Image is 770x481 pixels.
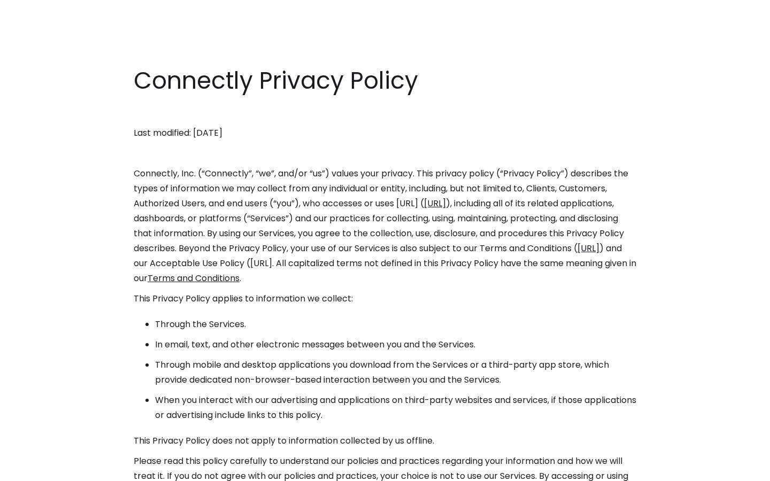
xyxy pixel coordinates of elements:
[134,166,636,286] p: Connectly, Inc. (“Connectly”, “we”, and/or “us”) values your privacy. This privacy policy (“Priva...
[134,146,636,161] p: ‍
[155,358,636,387] li: Through mobile and desktop applications you download from the Services or a third-party app store...
[11,461,64,477] aside: Language selected: English
[134,105,636,120] p: ‍
[577,242,599,254] a: [URL]
[134,64,636,97] h1: Connectly Privacy Policy
[424,197,446,210] a: [URL]
[134,291,636,306] p: This Privacy Policy applies to information we collect:
[21,462,64,477] ul: Language list
[148,272,240,284] a: Terms and Conditions
[134,126,636,141] p: Last modified: [DATE]
[155,337,636,352] li: In email, text, and other electronic messages between you and the Services.
[155,393,636,423] li: When you interact with our advertising and applications on third-party websites and services, if ...
[134,433,636,448] p: This Privacy Policy does not apply to information collected by us offline.
[155,317,636,332] li: Through the Services.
